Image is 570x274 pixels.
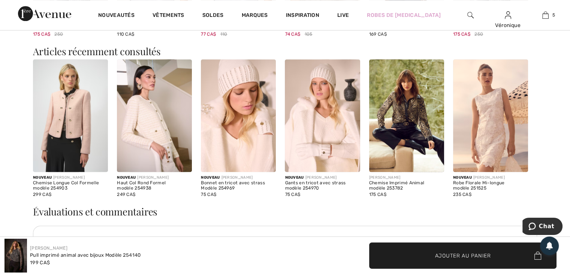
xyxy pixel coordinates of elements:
[369,242,557,269] button: Ajouter au panier
[33,181,108,191] div: Chemise Longue Col Formelle modèle 254903
[489,21,526,29] div: Véronique
[117,59,192,172] img: Haut Col Rond Formel modèle 254938
[117,181,192,191] div: Haut Col Rond Formel modèle 254938
[4,239,27,272] img: Pull Imprim&eacute; Animal avec Bijoux mod&egrave;le 254140
[117,32,134,37] span: 110 CA$
[453,59,528,172] img: Robe Florale Mi-longue modèle 251525
[117,175,136,180] span: Nouveau
[522,218,563,236] iframe: Ouvre un widget dans lequel vous pouvez chatter avec l’un de nos agents
[285,192,300,197] span: 75 CA$
[369,181,444,191] div: Chemise Imprimé Animal modèle 253782
[286,12,319,20] span: Inspiration
[285,181,360,191] div: Gants en tricot avec strass modèle 254970
[33,59,108,172] img: Chemise Longue Col Formelle modèle 254903
[285,175,360,181] div: [PERSON_NAME]
[305,31,313,38] span: 105
[242,12,268,20] a: Marques
[435,251,491,259] span: Ajouter au panier
[369,175,444,181] div: [PERSON_NAME]
[467,11,474,20] img: recherche
[369,59,444,172] img: Chemise Imprimé Animal modèle 253782
[505,11,511,20] img: Mes infos
[453,175,472,180] span: Nouveau
[33,207,537,217] h3: Évaluations et commentaires
[202,12,224,20] a: Soldes
[453,32,470,37] span: 175 CA$
[285,175,304,180] span: Nouveau
[98,12,135,20] a: Nouveautés
[33,175,52,180] span: Nouveau
[201,192,216,197] span: 75 CA$
[369,192,386,197] span: 175 CA$
[367,11,441,19] a: Robes de [MEDICAL_DATA]
[201,32,216,37] span: 77 CA$
[453,192,471,197] span: 235 CA$
[33,32,50,37] span: 175 CA$
[201,181,276,191] div: Bonnet en tricot avec strass Modèle 254969
[369,32,387,37] span: 169 CA$
[18,6,71,21] img: 1ère Avenue
[33,192,51,197] span: 299 CA$
[117,192,135,197] span: 249 CA$
[117,175,192,181] div: [PERSON_NAME]
[153,12,184,20] a: Vêtements
[542,11,549,20] img: Mon panier
[201,175,220,180] span: Nouveau
[453,175,528,181] div: [PERSON_NAME]
[337,11,349,19] a: Live
[285,59,360,172] img: Gants en tricot avec strass modèle 254970
[201,175,276,181] div: [PERSON_NAME]
[552,12,555,18] span: 5
[33,175,108,181] div: [PERSON_NAME]
[453,181,528,191] div: Robe Florale Mi-longue modèle 251525
[30,251,141,259] div: Pull imprimé animal avec bijoux Modèle 254140
[30,245,67,251] a: [PERSON_NAME]
[534,251,541,260] img: Bag.svg
[54,31,63,38] span: 250
[527,11,564,20] a: 5
[474,31,483,38] span: 250
[33,47,537,56] h3: Articles récemment consultés
[285,32,300,37] span: 74 CA$
[220,31,227,38] span: 110
[505,11,511,18] a: Se connecter
[30,260,50,265] span: 199 CA$
[201,59,276,172] img: Bonnet en tricot avec strass Modèle 254969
